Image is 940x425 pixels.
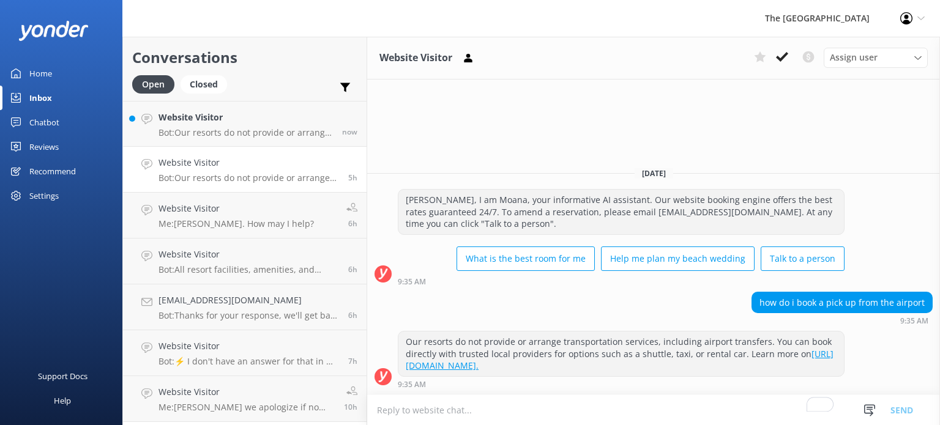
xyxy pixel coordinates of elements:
[367,395,940,425] textarea: To enrich screen reader interactions, please activate Accessibility in Grammarly extension settings
[601,246,755,271] button: Help me plan my beach wedding
[900,317,928,325] strong: 9:35 AM
[752,292,932,313] div: how do i book a pick up from the airport
[123,330,367,376] a: Website VisitorBot:⚡ I don't have an answer for that in my knowledge base. Please try and rephras...
[830,51,878,64] span: Assign user
[181,77,233,91] a: Closed
[398,278,426,286] strong: 9:35 AM
[123,284,367,330] a: [EMAIL_ADDRESS][DOMAIN_NAME]Bot:Thanks for your response, we'll get back to you as soon as we can...
[348,310,357,320] span: Oct 07 2025 03:00pm (UTC -10:00) Pacific/Honolulu
[752,316,933,325] div: Oct 07 2025 03:35pm (UTC -10:00) Pacific/Honolulu
[18,21,89,41] img: yonder-white-logo.png
[398,277,845,286] div: Oct 07 2025 03:35pm (UTC -10:00) Pacific/Honolulu
[123,238,367,284] a: Website VisitorBot:All resort facilities, amenities, and services, including the restaurant, bar,...
[348,218,357,229] span: Oct 07 2025 03:09pm (UTC -10:00) Pacific/Honolulu
[824,48,928,67] div: Assign User
[342,127,357,137] span: Oct 07 2025 09:29pm (UTC -10:00) Pacific/Honolulu
[123,147,367,193] a: Website VisitorBot:Our resorts do not provide or arrange transportation services, including airpo...
[159,218,314,229] p: Me: [PERSON_NAME]. How may I help?
[406,348,834,372] a: [URL][DOMAIN_NAME].
[159,202,314,215] h4: Website Visitor
[132,77,181,91] a: Open
[348,264,357,275] span: Oct 07 2025 03:04pm (UTC -10:00) Pacific/Honolulu
[159,402,335,413] p: Me: [PERSON_NAME] we apologize if no one has gotten back to you on your message you may contact o...
[761,246,845,271] button: Talk to a person
[457,246,595,271] button: What is the best room for me
[159,339,339,353] h4: Website Visitor
[159,156,339,169] h4: Website Visitor
[159,310,339,321] p: Bot: Thanks for your response, we'll get back to you as soon as we can during opening hours.
[159,356,339,367] p: Bot: ⚡ I don't have an answer for that in my knowledge base. Please try and rephrase your questio...
[123,376,367,422] a: Website VisitorMe:[PERSON_NAME] we apologize if no one has gotten back to you on your message you...
[159,385,335,399] h4: Website Visitor
[635,168,673,179] span: [DATE]
[348,172,357,183] span: Oct 07 2025 03:35pm (UTC -10:00) Pacific/Honolulu
[159,172,339,183] p: Bot: Our resorts do not provide or arrange transportation services, including airport transfers. ...
[398,381,426,388] strong: 9:35 AM
[132,46,357,69] h2: Conversations
[159,111,333,124] h4: Website Visitor
[181,75,227,94] div: Closed
[29,110,59,135] div: Chatbot
[54,388,71,413] div: Help
[398,380,845,388] div: Oct 07 2025 03:35pm (UTC -10:00) Pacific/Honolulu
[29,61,52,86] div: Home
[159,294,339,307] h4: [EMAIL_ADDRESS][DOMAIN_NAME]
[29,135,59,159] div: Reviews
[159,127,333,138] p: Bot: Our resorts do not provide or arrange transportation services, including airport transfers. ...
[29,159,76,183] div: Recommend
[29,86,52,110] div: Inbox
[398,331,844,376] div: Our resorts do not provide or arrange transportation services, including airport transfers. You c...
[159,248,339,261] h4: Website Visitor
[123,193,367,238] a: Website VisitorMe:[PERSON_NAME]. How may I help?6h
[348,356,357,366] span: Oct 07 2025 02:05pm (UTC -10:00) Pacific/Honolulu
[344,402,357,412] span: Oct 07 2025 11:26am (UTC -10:00) Pacific/Honolulu
[29,183,59,208] div: Settings
[159,264,339,275] p: Bot: All resort facilities, amenities, and services, including the restaurant, bar, pool, sun lou...
[398,190,844,234] div: [PERSON_NAME], I am Moana, your informative AI assistant. Our website booking engine offers the b...
[38,364,88,388] div: Support Docs
[379,50,452,66] h3: Website Visitor
[123,101,367,147] a: Website VisitorBot:Our resorts do not provide or arrange transportation services, including airpo...
[132,75,174,94] div: Open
